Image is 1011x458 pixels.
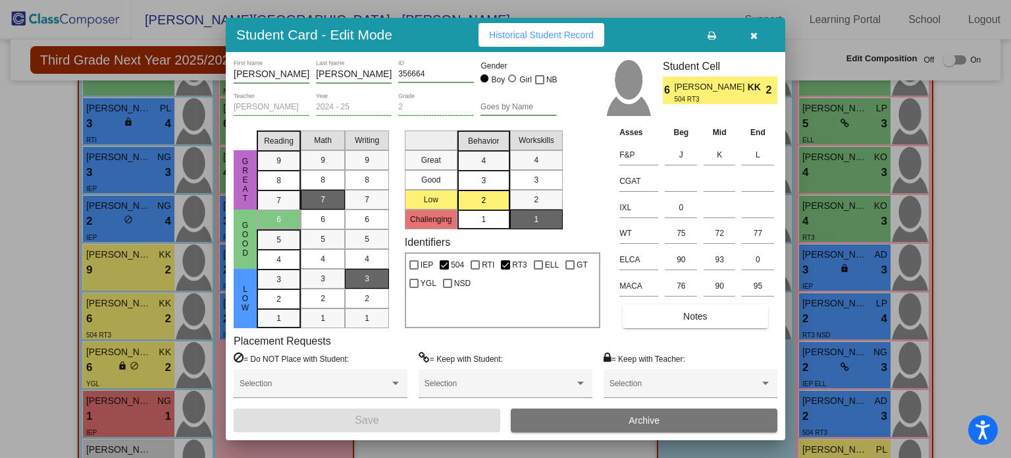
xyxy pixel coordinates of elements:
[276,155,281,167] span: 9
[623,304,767,328] button: Notes
[480,103,556,112] input: goes by name
[321,174,325,186] span: 8
[481,194,486,206] span: 2
[663,60,777,72] h3: Student Cell
[419,352,503,365] label: = Keep with Student:
[321,233,325,245] span: 5
[321,214,325,225] span: 6
[365,312,369,324] span: 1
[321,154,325,166] span: 9
[316,103,392,112] input: year
[700,125,739,140] th: Mid
[321,253,325,265] span: 4
[519,74,532,86] div: Girl
[619,198,658,217] input: assessment
[321,273,325,285] span: 3
[683,311,708,322] span: Notes
[398,70,474,79] input: Enter ID
[661,125,700,140] th: Beg
[739,125,777,140] th: End
[276,175,281,186] span: 8
[365,174,369,186] span: 8
[321,312,325,324] span: 1
[663,82,674,98] span: 6
[534,174,538,186] span: 3
[616,125,661,140] th: Asses
[479,23,604,47] button: Historical Student Record
[519,134,554,146] span: Workskills
[276,293,281,305] span: 2
[481,175,486,186] span: 3
[234,335,331,347] label: Placement Requests
[481,155,486,167] span: 4
[534,214,538,225] span: 1
[365,194,369,206] span: 7
[468,135,499,147] span: Behavior
[276,214,281,225] span: 6
[421,257,433,273] span: IEP
[234,103,309,112] input: teacher
[365,154,369,166] span: 9
[766,82,777,98] span: 2
[276,234,281,246] span: 5
[674,94,738,104] span: 504 RT3
[365,293,369,304] span: 2
[264,135,294,147] span: Reading
[365,233,369,245] span: 5
[276,254,281,266] span: 4
[577,257,588,273] span: GT
[619,145,658,165] input: assessment
[629,415,660,426] span: Archive
[545,257,559,273] span: ELL
[534,194,538,206] span: 2
[234,352,349,365] label: = Do NOT Place with Student:
[365,214,369,225] span: 6
[489,30,594,40] span: Historical Student Record
[546,72,557,88] span: NB
[234,409,500,432] button: Save
[454,275,471,291] span: NSD
[512,257,527,273] span: RT3
[451,257,464,273] span: 504
[619,171,658,191] input: assessment
[321,293,325,304] span: 2
[481,214,486,225] span: 1
[491,74,505,86] div: Boy
[405,236,450,248] label: Identifiers
[748,80,766,94] span: KK
[482,257,494,273] span: RTI
[321,194,325,206] span: 7
[480,60,556,72] mat-label: Gender
[674,80,747,94] span: [PERSON_NAME]
[276,194,281,206] span: 7
[511,409,777,432] button: Archive
[355,134,379,146] span: Writing
[421,275,436,291] span: YGL
[276,273,281,285] span: 3
[534,154,538,166] span: 4
[314,134,332,146] span: Math
[619,250,658,270] input: assessment
[619,223,658,243] input: assessment
[365,253,369,265] span: 4
[240,285,251,312] span: Low
[236,26,392,43] h3: Student Card - Edit Mode
[355,415,378,426] span: Save
[240,157,251,203] span: Great
[240,221,251,258] span: Good
[276,312,281,324] span: 1
[604,352,685,365] label: = Keep with Teacher:
[365,273,369,285] span: 3
[619,276,658,296] input: assessment
[398,103,474,112] input: grade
